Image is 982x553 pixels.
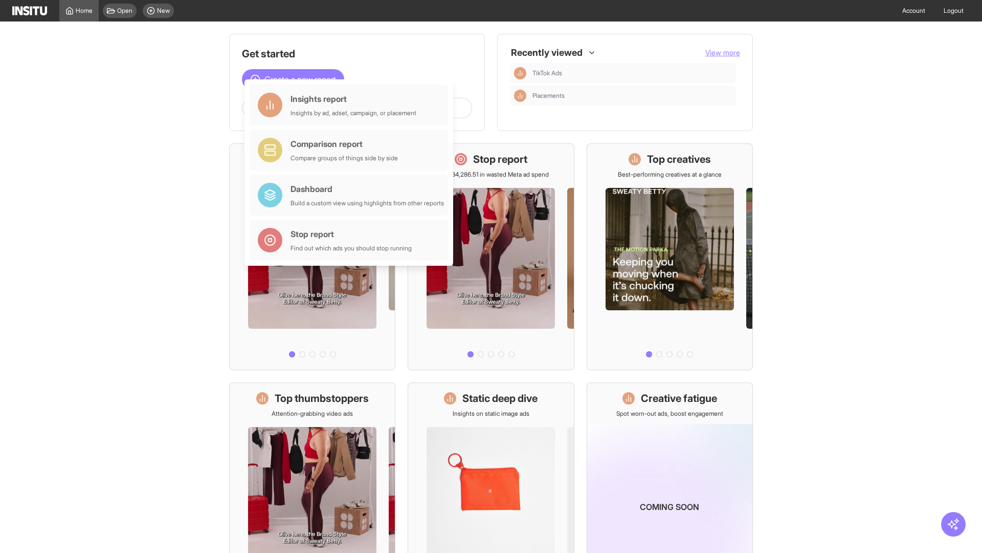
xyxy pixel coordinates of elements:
[453,410,529,418] p: Insights on static image ads
[242,69,344,90] button: Create a new report
[473,152,527,166] h1: Stop report
[291,244,412,252] div: Find out which ads you should stop running
[587,143,753,370] a: Top creativesBest-performing creatives at a glance
[462,391,538,406] h1: Static deep dive
[291,154,398,162] div: Compare groups of things side by side
[532,69,732,77] span: TikTok Ads
[618,171,722,179] p: Best-performing creatives at a glance
[514,90,526,102] div: Insights
[291,109,416,117] div: Insights by ad, adset, campaign, or placement
[275,391,369,406] h1: Top thumbstoppers
[514,67,526,79] div: Insights
[433,171,549,179] p: Save £34,286.51 in wasted Meta ad spend
[12,6,47,15] img: Logo
[532,92,565,100] span: Placements
[291,138,398,150] div: Comparison report
[272,410,353,418] p: Attention-grabbing video ads
[291,93,416,105] div: Insights report
[229,143,395,370] a: What's live nowSee all active ads instantly
[264,73,336,86] span: Create a new report
[291,199,444,207] div: Build a custom view using highlights from other reports
[532,92,732,100] span: Placements
[705,48,740,58] button: View more
[242,47,472,61] h1: Get started
[705,48,740,57] span: View more
[647,152,711,166] h1: Top creatives
[532,69,562,77] span: TikTok Ads
[157,7,170,15] span: New
[291,183,444,195] div: Dashboard
[408,143,574,370] a: Stop reportSave £34,286.51 in wasted Meta ad spend
[291,228,412,240] div: Stop report
[117,7,132,15] span: Open
[76,7,93,15] span: Home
